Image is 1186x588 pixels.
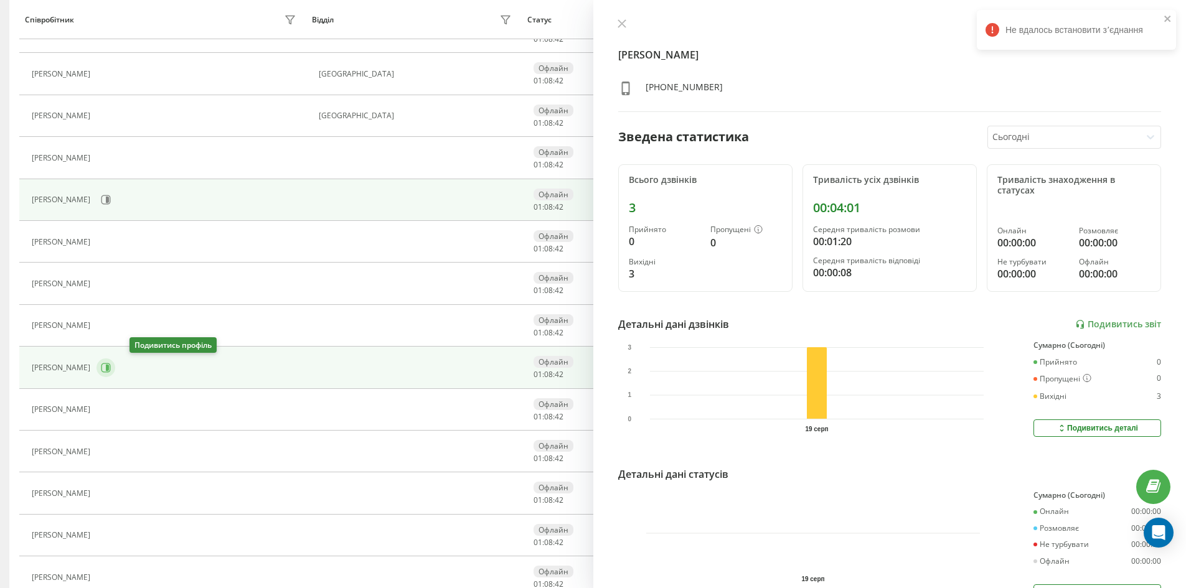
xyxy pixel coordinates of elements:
div: 0 [1157,358,1161,366]
div: : : [534,538,563,547]
div: : : [534,203,563,212]
div: [PERSON_NAME] [32,363,93,372]
span: 01 [534,495,542,505]
span: 08 [544,495,553,505]
div: 3 [629,266,700,281]
a: Подивитись звіт [1075,319,1161,330]
span: 01 [534,202,542,212]
span: 42 [555,118,563,128]
div: 00:00:00 [997,266,1069,281]
div: [PHONE_NUMBER] [646,81,723,99]
div: Офлайн [1079,258,1151,266]
div: 00:00:00 [1131,557,1161,566]
div: [GEOGRAPHIC_DATA] [319,111,515,120]
div: : : [534,35,563,44]
div: Офлайн [534,62,573,74]
span: 08 [544,75,553,86]
button: close [1164,14,1172,26]
span: 42 [555,411,563,422]
div: Відділ [312,16,334,24]
div: Офлайн [534,230,573,242]
div: Розмовляє [1079,226,1151,235]
span: 01 [534,537,542,548]
span: 42 [555,453,563,464]
div: Не вдалось встановити зʼєднання [977,10,1176,50]
text: 3 [628,344,631,351]
span: 42 [555,202,563,212]
div: Офлайн [534,566,573,577]
div: : : [534,496,563,505]
span: 08 [544,327,553,338]
span: 42 [555,285,563,296]
h4: [PERSON_NAME] [618,47,1162,62]
span: 42 [555,159,563,170]
div: 00:00:00 [1079,235,1151,250]
div: Офлайн [534,356,573,368]
div: Середня тривалість розмови [813,225,966,234]
div: : : [534,286,563,295]
span: 01 [534,411,542,422]
div: Open Intercom Messenger [1144,518,1174,548]
div: [PERSON_NAME] [32,154,93,162]
div: 0 [710,235,782,250]
span: 08 [544,202,553,212]
div: [PERSON_NAME] [32,111,93,120]
div: Сумарно (Сьогодні) [1033,341,1161,350]
div: Тривалість знаходження в статусах [997,175,1151,196]
span: 08 [544,537,553,548]
div: 00:04:01 [813,200,966,215]
div: 00:00:00 [1131,524,1161,533]
div: Офлайн [534,524,573,536]
span: 42 [555,537,563,548]
div: : : [534,119,563,128]
span: 42 [555,369,563,380]
span: 42 [555,75,563,86]
span: 42 [555,495,563,505]
div: 00:00:00 [1131,540,1161,549]
div: Детальні дані статусів [618,467,728,482]
div: Пропущені [710,225,782,235]
div: 00:00:00 [1131,507,1161,516]
div: [PERSON_NAME] [32,238,93,246]
div: Вихідні [1033,392,1066,401]
div: [PERSON_NAME] [32,405,93,414]
div: : : [534,161,563,169]
div: Офлайн [534,189,573,200]
div: Співробітник [25,16,74,24]
div: [PERSON_NAME] [32,195,93,204]
text: 19 серп [801,576,824,582]
div: Офлайн [534,146,573,158]
div: Вихідні [629,258,700,266]
div: Подивитись деталі [1057,423,1138,433]
div: : : [534,77,563,85]
div: Пропущені [1033,374,1091,384]
div: [GEOGRAPHIC_DATA] [319,70,515,78]
span: 08 [544,369,553,380]
div: [PERSON_NAME] [32,531,93,539]
div: [PERSON_NAME] [32,573,93,582]
div: Сумарно (Сьогодні) [1033,491,1161,500]
span: 01 [534,75,542,86]
span: 01 [534,327,542,338]
span: 01 [534,118,542,128]
div: [PERSON_NAME] [32,447,93,456]
div: 3 [1157,392,1161,401]
div: Не турбувати [997,258,1069,266]
div: 3 [629,200,782,215]
div: Тривалість усіх дзвінків [813,175,966,185]
div: : : [534,454,563,463]
span: 08 [544,159,553,170]
span: 08 [544,411,553,422]
text: 2 [628,368,631,375]
text: 1 [628,392,631,399]
text: 19 серп [805,426,828,432]
div: [PERSON_NAME] [32,489,93,498]
button: Подивитись деталі [1033,419,1161,437]
div: 00:00:08 [813,265,966,280]
div: Статус [527,16,552,24]
span: 01 [534,243,542,254]
span: 42 [555,243,563,254]
div: 00:00:00 [997,235,1069,250]
span: 01 [534,285,542,296]
div: Онлайн [1033,507,1069,516]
